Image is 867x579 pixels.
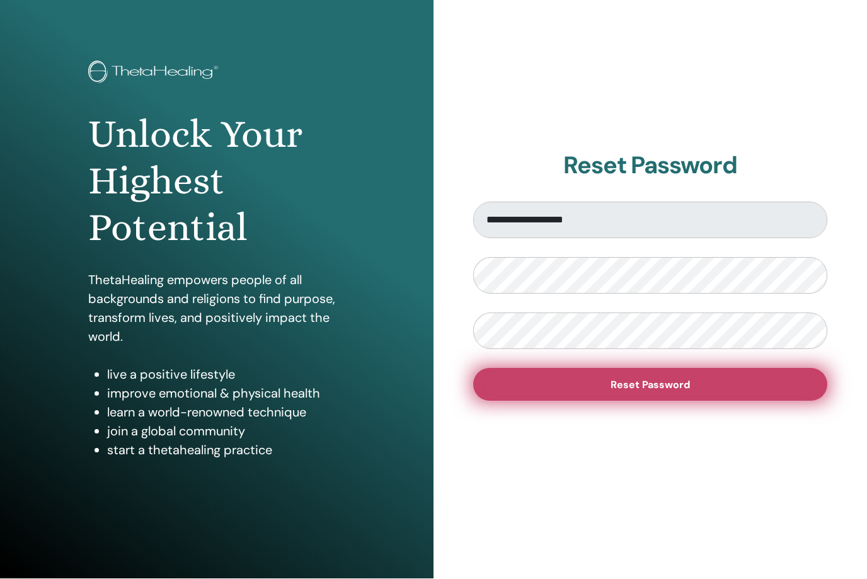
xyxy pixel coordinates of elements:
button: Reset Password [473,369,827,401]
h1: Unlock Your Highest Potential [88,112,346,252]
li: start a thetahealing practice [107,441,346,460]
li: join a global community [107,422,346,441]
h2: Reset Password [473,152,827,181]
li: learn a world-renowned technique [107,403,346,422]
li: improve emotional & physical health [107,384,346,403]
span: Reset Password [611,379,690,392]
li: live a positive lifestyle [107,365,346,384]
p: ThetaHealing empowers people of all backgrounds and religions to find purpose, transform lives, a... [88,271,346,347]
